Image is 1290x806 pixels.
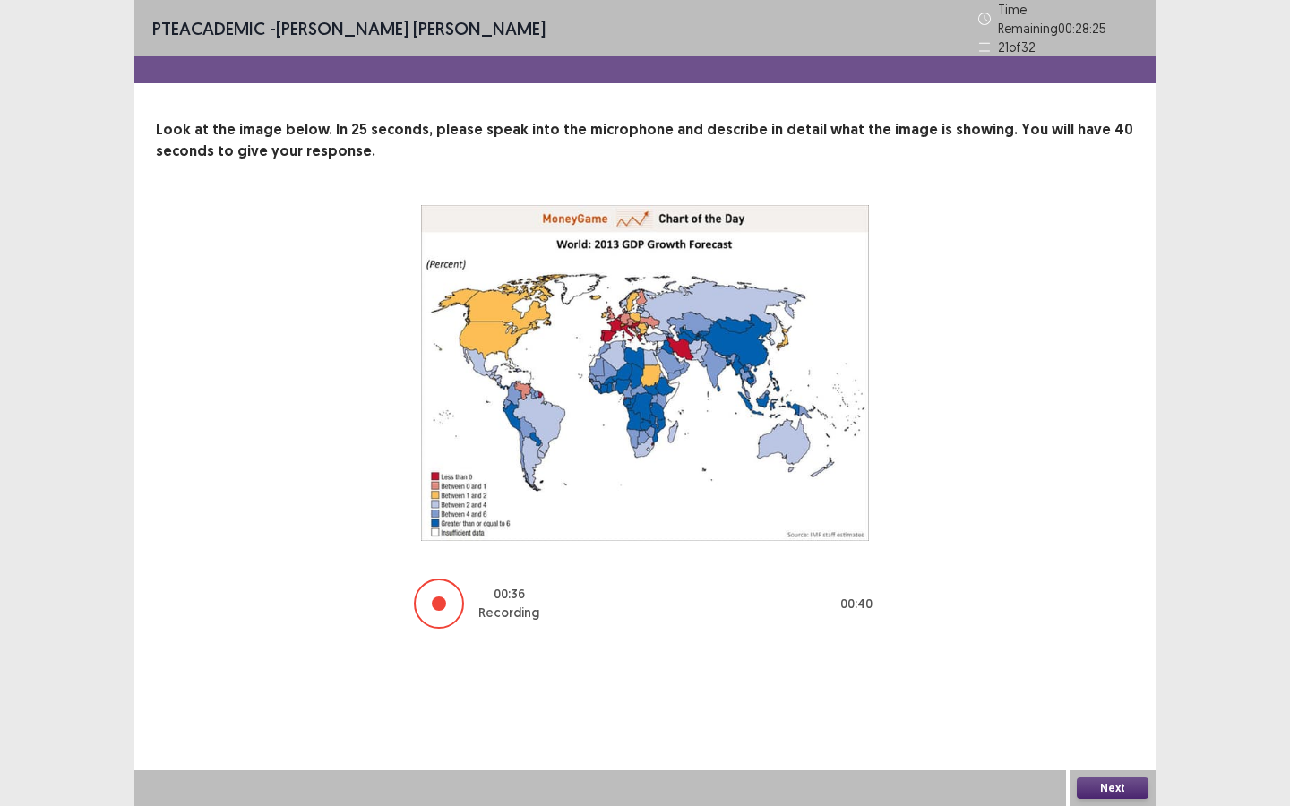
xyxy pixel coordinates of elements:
[998,38,1036,56] p: 21 of 32
[478,604,539,622] p: Recording
[156,119,1134,162] p: Look at the image below. In 25 seconds, please speak into the microphone and describe in detail w...
[421,205,869,541] img: image-description
[152,15,546,42] p: - [PERSON_NAME] [PERSON_NAME]
[494,585,525,604] p: 00 : 36
[840,595,873,613] p: 00 : 40
[152,17,265,39] span: PTE academic
[1077,777,1148,799] button: Next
